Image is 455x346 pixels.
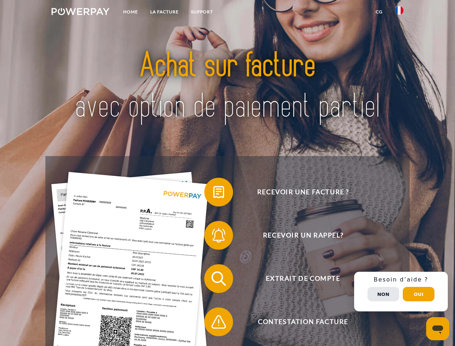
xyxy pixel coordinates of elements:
button: Recevoir une facture ? [204,178,392,207]
button: Contestation Facture [204,307,392,336]
img: qb_bill.svg [210,183,228,201]
img: logo-powerpay-white.svg [52,8,110,15]
span: Recevoir une facture ? [215,178,391,207]
span: Contestation Facture [215,307,391,336]
span: Recevoir un rappel? [215,221,391,250]
button: Non [367,287,399,301]
a: Home [117,5,144,18]
a: LA FACTURE [144,5,185,18]
button: Recevoir un rappel? [204,221,392,250]
iframe: Bouton de lancement de la fenêtre de messagerie [426,317,449,340]
button: Oui [403,287,434,301]
img: title-powerpay_fr.svg [69,35,386,138]
img: qb_warning.svg [210,313,228,331]
img: fr [395,6,403,15]
button: Extrait de compte [204,264,392,293]
span: Extrait de compte [215,264,391,293]
img: qb_bell.svg [210,226,228,244]
a: Support [185,5,219,18]
h3: Besoin d’aide ? [358,276,443,283]
div: Schnellhilfe [354,272,448,311]
img: qb_search.svg [210,270,228,288]
a: CG [370,5,389,18]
